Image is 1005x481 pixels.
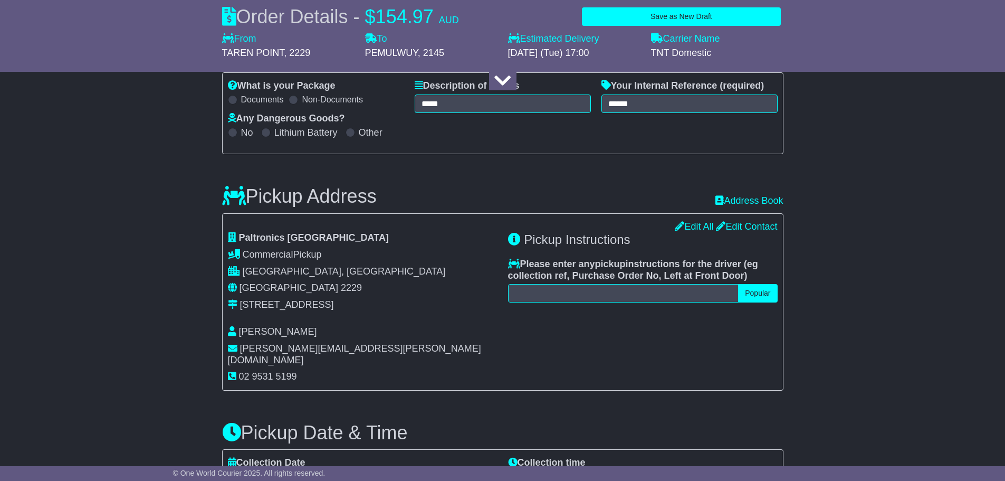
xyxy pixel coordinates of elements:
label: Non-Documents [302,95,363,105]
label: Other [359,127,382,139]
a: Address Book [715,195,783,207]
span: , 2145 [418,48,444,58]
label: Lithium Battery [274,127,338,139]
span: 2229 [341,282,362,293]
button: Popular [738,284,777,303]
span: Commercial [243,249,293,260]
div: Order Details - [222,5,459,28]
div: Pickup [228,249,497,261]
span: 154.97 [376,6,434,27]
label: From [222,33,256,45]
span: $ [365,6,376,27]
label: To [365,33,387,45]
h3: Pickup Address [222,186,377,207]
a: Edit All [675,221,713,232]
div: TNT Domestic [651,48,783,59]
span: eg collection ref, Purchase Order No, Left at Front Door [508,259,758,281]
label: Documents [241,95,284,105]
span: 02 9531 5199 [239,371,297,382]
a: Edit Contact [716,221,777,232]
span: [GEOGRAPHIC_DATA] [240,282,338,293]
span: Paltronics [GEOGRAPHIC_DATA] [239,232,389,243]
label: Any Dangerous Goods? [228,113,345,125]
span: [GEOGRAPHIC_DATA], [GEOGRAPHIC_DATA] [243,266,446,277]
button: Save as New Draft [582,7,780,26]
label: No [241,127,253,139]
span: [PERSON_NAME][EMAIL_ADDRESS][PERSON_NAME][DOMAIN_NAME] [228,343,481,365]
label: Collection time [508,457,586,469]
span: Pickup Instructions [524,232,630,247]
label: Please enter any instructions for the driver ( ) [508,259,778,281]
label: Carrier Name [651,33,720,45]
label: Collection Date [228,457,305,469]
label: Estimated Delivery [508,33,640,45]
div: [STREET_ADDRESS] [240,299,334,311]
span: © One World Courier 2025. All rights reserved. [173,469,326,477]
span: TAREN POINT [222,48,284,58]
span: , 2229 [284,48,310,58]
span: [PERSON_NAME] [239,326,317,337]
div: [DATE] (Tue) 17:00 [508,48,640,59]
h3: Pickup Date & Time [222,422,783,444]
span: AUD [439,15,459,25]
span: pickup [595,259,626,269]
span: PEMULWUY [365,48,418,58]
label: What is your Package [228,80,336,92]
